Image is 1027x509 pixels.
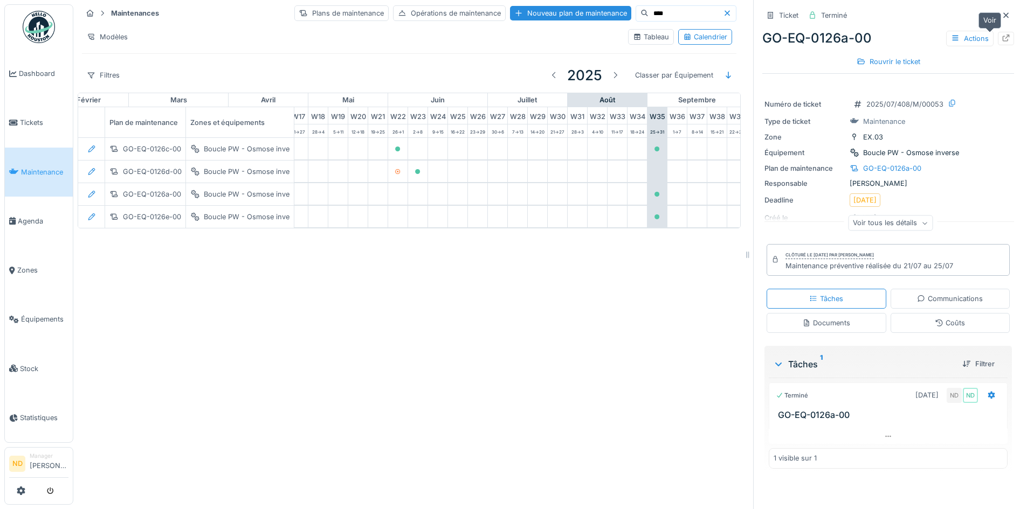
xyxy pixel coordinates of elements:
[30,452,68,460] div: Manager
[687,124,707,137] div: 8 -> 14
[568,124,587,137] div: 28 -> 3
[508,107,527,124] div: W 28
[935,318,965,328] div: Coûts
[863,132,883,142] div: EX.03
[488,124,507,137] div: 30 -> 6
[9,452,68,478] a: ND Manager[PERSON_NAME]
[388,107,408,124] div: W 22
[20,117,68,128] span: Tickets
[764,178,1012,189] div: [PERSON_NAME]
[608,124,627,137] div: 11 -> 17
[105,107,213,137] div: Plan de maintenance
[21,314,68,324] span: Équipements
[510,6,631,20] div: Nouveau plan de maintenance
[488,107,507,124] div: W 27
[5,49,73,98] a: Dashboard
[388,124,408,137] div: 26 -> 1
[776,391,808,400] div: Terminé
[588,124,607,137] div: 4 -> 10
[204,166,300,177] div: Boucle PW - Osmose inverse
[528,107,547,124] div: W 29
[204,189,300,199] div: Boucle PW - Osmose inverse
[17,265,68,275] span: Zones
[727,107,747,124] div: W 39
[388,93,487,107] div: juin
[20,413,68,423] span: Statistiques
[5,197,73,246] a: Agenda
[123,212,181,222] div: GO-EQ-0126e-00
[764,148,845,158] div: Équipement
[633,32,669,42] div: Tableau
[348,124,368,137] div: 12 -> 18
[764,99,845,109] div: Numéro de ticket
[863,148,959,158] div: Boucle PW - Osmose inverse
[408,107,428,124] div: W 23
[30,452,68,475] li: [PERSON_NAME]
[428,124,447,137] div: 9 -> 15
[628,107,647,124] div: W 34
[82,67,125,83] div: Filtres
[368,124,388,137] div: 19 -> 25
[528,124,547,137] div: 14 -> 20
[785,261,953,271] div: Maintenance préventive réalisée du 21/07 au 25/07
[821,10,847,20] div: Terminé
[123,166,182,177] div: GO-EQ-0126d-00
[863,163,921,173] div: GO-EQ-0126a-00
[448,124,467,137] div: 16 -> 22
[915,390,939,400] div: [DATE]
[778,410,1003,420] h3: GO-EQ-0126a-00
[762,29,1014,48] div: GO-EQ-0126a-00
[764,195,845,205] div: Deadline
[947,388,962,403] div: ND
[707,124,727,137] div: 15 -> 21
[82,29,133,45] div: Modèles
[468,107,487,124] div: W 26
[588,107,607,124] div: W 32
[23,11,55,43] img: Badge_color-CXgf-gQk.svg
[468,124,487,137] div: 23 -> 29
[488,93,567,107] div: juillet
[548,107,567,124] div: W 30
[5,344,73,393] a: Stock
[917,294,983,304] div: Communications
[5,98,73,147] a: Tickets
[853,195,877,205] div: [DATE]
[774,453,817,463] div: 1 visible sur 1
[946,31,994,46] div: Actions
[567,67,602,83] h3: 2025
[647,107,667,124] div: W 35
[107,8,163,18] strong: Maintenances
[785,252,874,259] div: Clôturé le [DATE] par [PERSON_NAME]
[204,212,300,222] div: Boucle PW - Osmose inverse
[20,364,68,374] span: Stock
[5,295,73,344] a: Équipements
[683,32,727,42] div: Calendrier
[667,107,687,124] div: W 36
[294,5,389,21] div: Plans de maintenance
[958,357,999,371] div: Filtrer
[779,10,798,20] div: Ticket
[9,456,25,472] li: ND
[186,107,294,137] div: Zones et équipements
[809,294,843,304] div: Tâches
[288,107,308,124] div: W 17
[21,167,68,177] span: Maintenance
[667,124,687,137] div: 1 -> 7
[628,124,647,137] div: 18 -> 24
[863,116,905,127] div: Maintenance
[123,144,181,154] div: GO-EQ-0126c-00
[802,318,850,328] div: Documents
[866,99,943,109] div: 2025/07/408/M/00053
[508,124,527,137] div: 7 -> 13
[18,216,68,226] span: Agenda
[49,93,128,107] div: février
[764,163,845,173] div: Plan de maintenance
[647,93,747,107] div: septembre
[852,54,925,69] div: Rouvrir le ticket
[764,132,845,142] div: Zone
[123,189,181,199] div: GO-EQ-0126a-00
[129,93,228,107] div: mars
[727,124,747,137] div: 22 -> 28
[19,68,68,79] span: Dashboard
[5,246,73,295] a: Zones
